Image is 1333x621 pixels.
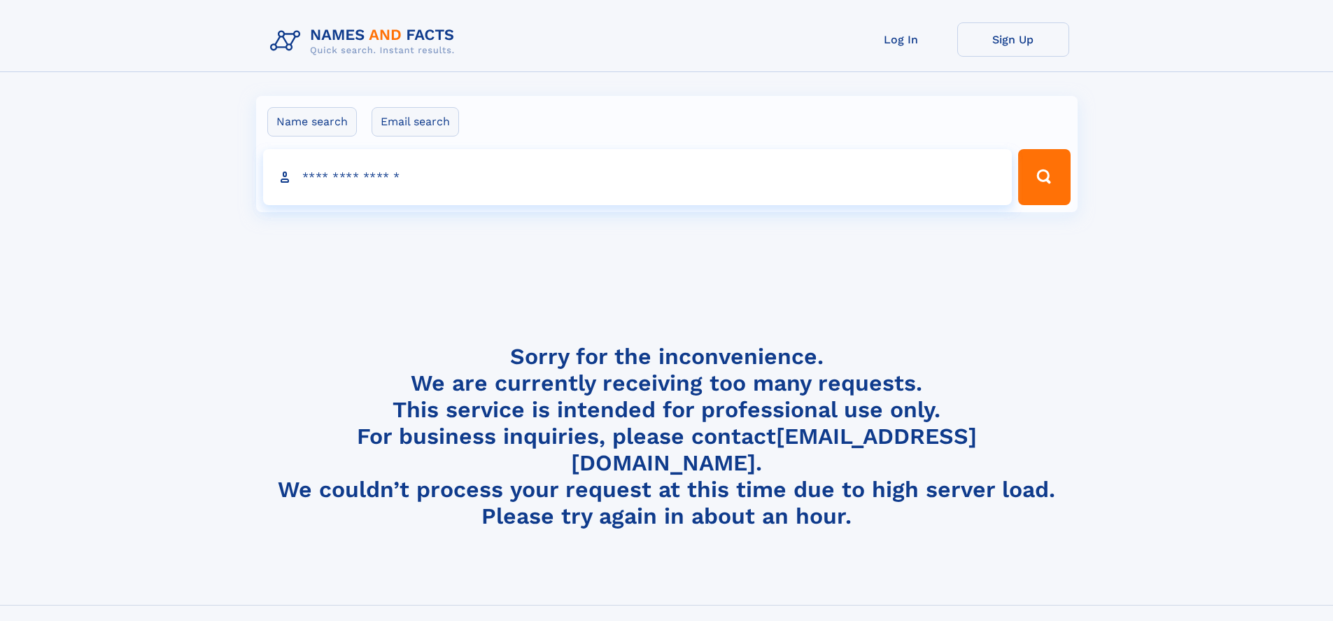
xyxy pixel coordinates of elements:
[372,107,459,137] label: Email search
[571,423,977,476] a: [EMAIL_ADDRESS][DOMAIN_NAME]
[267,107,357,137] label: Name search
[265,343,1069,530] h4: Sorry for the inconvenience. We are currently receiving too many requests. This service is intend...
[1018,149,1070,205] button: Search Button
[265,22,466,60] img: Logo Names and Facts
[957,22,1069,57] a: Sign Up
[845,22,957,57] a: Log In
[263,149,1013,205] input: search input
